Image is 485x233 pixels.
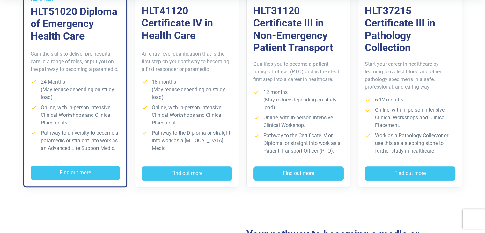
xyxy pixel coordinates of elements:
[365,166,455,181] button: Find out more
[142,5,232,41] h3: HLT41120 Certificate IV in Health Care
[253,60,344,83] p: Qualifies you to become a patient transport officer (PTO) and is the ideal first step into a care...
[142,50,232,73] p: An entry-level qualification that is the first step on your pathway to becoming a first responder...
[253,132,344,155] li: Pathway to the Certificate IV or Diploma, or straight into work as a Patient Transport Officer (P...
[365,5,455,54] h3: HLT37215 Certificate III in Pathology Collection
[253,5,344,54] h3: HLT31120 Certificate III in Non-Emergency Patient Transport
[253,166,344,181] button: Find out more
[253,114,344,129] li: Online, with in-person intensive Clinical Workshop.
[31,50,120,73] p: Gain the skills to deliver pre-hospital care in a range of roles, or put you on the pathway to be...
[365,60,455,91] p: Start your career in healthcare by learning to collect blood and other pathology specimens in a s...
[142,129,232,152] li: Pathway to the Diploma or straight into work as a [MEDICAL_DATA] Medic.
[31,166,120,180] button: Find out more
[31,5,120,42] h3: HLT51020 Diploma of Emergency Health Care
[365,132,455,155] li: Work as a Pathology Collector or use this as a stepping stone to further study in healthcare
[31,78,120,101] li: 24 Months (May reduce depending on study load)
[142,104,232,127] li: Online, with in-person intensive Clinical Workshops and Clinical Placement.
[365,96,455,104] li: 6-12 months
[31,104,120,127] li: Online, with in-person intensive Clinical Workshops and Clinical Placements.
[253,88,344,111] li: 12 months (May reduce depending on study load)
[142,78,232,101] li: 18 months (May reduce depending on study load)
[31,129,120,152] li: Pathway to university to become a paramedic or straight into work as an Advanced Life Support Medic.
[365,106,455,129] li: Online, with in-person intensive Clinical Workshops and Clinical Placement.
[142,166,232,181] button: Find out more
